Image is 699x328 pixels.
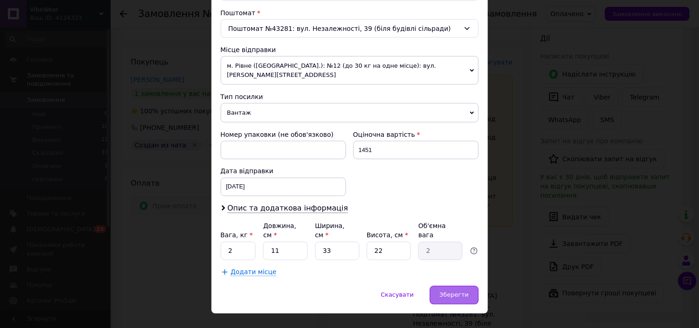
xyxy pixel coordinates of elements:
[418,222,463,240] div: Об'ємна вага
[315,223,345,239] label: Ширина, см
[221,46,276,53] span: Місце відправки
[221,19,479,38] div: Поштомат №43281: вул. Незалежності, 39 (біля будівлі сільради)
[367,232,408,239] label: Висота, см
[221,232,253,239] label: Вага, кг
[221,103,479,123] span: Вантаж
[221,167,346,176] div: Дата відправки
[221,130,346,139] div: Номер упаковки (не обов'язково)
[221,93,263,100] span: Тип посилки
[221,8,479,18] div: Поштомат
[231,269,277,276] span: Додати місце
[440,292,469,299] span: Зберегти
[221,56,479,85] span: м. Рівне ([GEOGRAPHIC_DATA].): №12 (до 30 кг на одне місце): вул. [PERSON_NAME][STREET_ADDRESS]
[228,204,348,213] span: Опис та додаткова інформація
[353,130,479,139] div: Оціночна вартість
[381,292,414,299] span: Скасувати
[263,223,296,239] label: Довжина, см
